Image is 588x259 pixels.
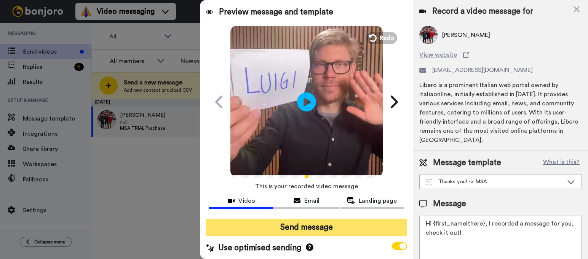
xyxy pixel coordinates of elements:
button: Send message [206,219,407,236]
span: [EMAIL_ADDRESS][DOMAIN_NAME] [432,65,533,75]
span: Landing page [359,196,397,205]
a: View website [419,50,582,59]
span: This is your recorded video message [255,178,358,195]
span: Video [238,196,255,205]
div: Thanks you! -> MSA [426,178,563,186]
span: Email [304,196,320,205]
span: Message [433,198,466,210]
span: View website [419,50,457,59]
span: Message template [433,157,501,168]
div: Libero is a prominent Italian web portal owned by Italiaonline, initially established in [DATE]. ... [419,81,582,145]
span: Use optimised sending [218,242,301,254]
button: What is this? [541,157,582,168]
img: Message-temps.svg [426,179,432,185]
